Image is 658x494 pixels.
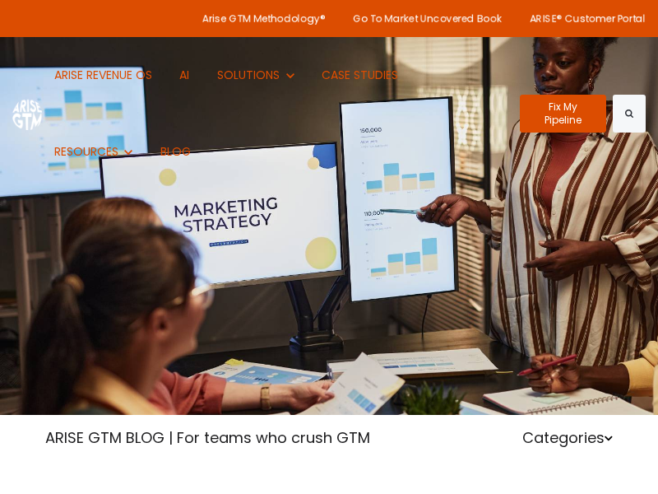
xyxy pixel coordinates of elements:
[576,415,658,494] iframe: Chat Widget
[309,37,410,114] a: CASE STUDIES
[12,97,42,129] img: ARISE GTM logo (1) white
[167,37,202,114] a: AI
[613,95,646,133] button: Search
[217,67,280,83] span: SOLUTIONS
[522,427,613,448] a: Categories
[54,143,118,160] span: RESOURCES
[148,114,203,190] a: BLOG
[45,427,370,448] a: ARISE GTM BLOG | For teams who crush GTM
[42,37,164,114] a: ARISE REVENUE OS
[54,143,55,144] span: Show submenu for RESOURCES
[42,114,145,190] button: Show submenu for RESOURCES RESOURCES
[205,37,306,114] button: Show submenu for SOLUTIONS SOLUTIONS
[520,95,607,133] a: Fix My Pipeline
[42,37,507,190] nav: Desktop navigation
